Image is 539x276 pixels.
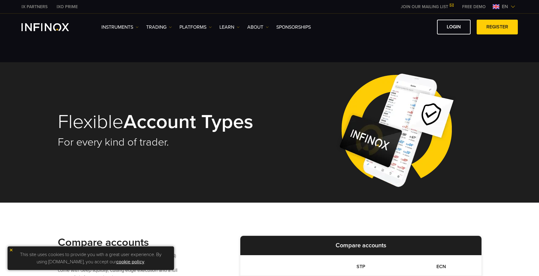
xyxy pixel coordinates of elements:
a: INFINOX Logo [21,23,83,31]
h1: Flexible [58,112,261,132]
a: Instruments [101,24,139,31]
a: PLATFORMS [179,24,212,31]
img: yellow close icon [9,248,13,252]
a: TRADING [146,24,172,31]
a: INFINOX MENU [458,4,490,10]
a: INFINOX [17,4,52,10]
a: SPONSORSHIPS [276,24,311,31]
strong: Compare accounts [58,236,149,249]
a: cookie policy [116,259,144,265]
a: ABOUT [247,24,269,31]
a: INFINOX [52,4,82,10]
a: REGISTER [477,20,518,34]
p: This site uses cookies to provide you with a great user experience. By using [DOMAIN_NAME], you a... [11,249,171,267]
strong: Account Types [123,110,253,134]
th: STP [320,255,401,275]
a: Learn [219,24,240,31]
span: en [499,3,511,10]
th: ECN [401,255,481,275]
h2: For every kind of trader. [58,136,261,149]
strong: Compare accounts [336,242,386,249]
a: LOGIN [437,20,471,34]
a: JOIN OUR MAILING LIST [396,4,458,9]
